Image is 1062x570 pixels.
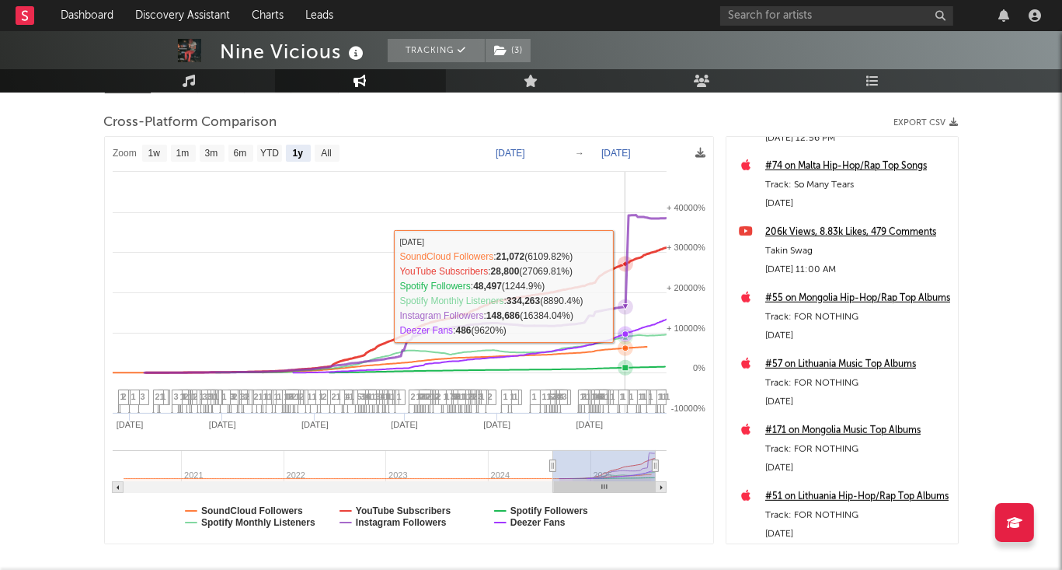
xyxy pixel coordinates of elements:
span: 1 [189,392,193,401]
span: 1 [244,392,249,401]
span: 2 [488,392,493,401]
span: 1 [605,392,610,401]
span: 1 [532,392,537,401]
div: [DATE] [765,194,950,213]
span: 1 [639,392,643,401]
span: 2 [332,392,336,401]
span: 2 [411,392,416,401]
span: 1 [658,392,663,401]
span: 1 [620,392,625,401]
span: 1 [385,392,389,401]
span: Cross-Platform Comparison [104,114,277,132]
span: 1 [214,392,218,401]
span: 2 [552,392,556,401]
div: Track: FOR NOTHING [765,308,950,327]
div: Track: FOR NOTHING [765,440,950,459]
span: 1 [444,392,448,401]
text: 1w [148,149,160,159]
text: + 40000% [667,203,705,212]
div: [DATE] 11:00 AM [765,261,950,279]
span: 1 [374,392,379,401]
text: + 10000% [667,323,705,333]
span: 1 [514,392,518,401]
span: 2 [254,392,259,401]
span: 7 [450,392,454,401]
text: 1y [292,149,303,159]
text: [DATE] [391,420,418,429]
text: 6m [233,149,246,159]
text: Spotify Followers [510,505,587,516]
span: 1 [379,392,384,401]
div: [DATE] [765,327,950,345]
span: 16 [362,392,371,401]
div: #51 on Lithuania Hip-Hop/Rap Top Albums [765,488,950,506]
span: 1 [268,392,273,401]
text: Zoom [113,149,137,159]
span: 1 [222,392,227,401]
span: 1 [649,392,653,401]
span: 1 [467,392,472,401]
a: #55 on Mongolia Hip-Hop/Rap Top Albums [765,289,950,308]
text: [DATE] [301,420,329,429]
text: [DATE] [576,420,603,429]
text: 0% [693,363,705,372]
span: 1 [510,392,515,401]
div: [DATE] [765,459,950,477]
span: 1 [180,392,185,401]
span: 1 [277,392,282,401]
span: 1 [371,392,376,401]
text: Instagram Followers [355,517,446,528]
div: #74 on Malta Hip-Hop/Rap Top Songs [765,157,950,176]
a: #57 on Lithuania Music Top Albums [765,355,950,374]
a: 206k Views, 8.83k Likes, 479 Comments [765,223,950,242]
span: 1 [312,392,317,401]
span: 1 [397,392,402,401]
span: 1 [430,392,435,401]
span: ( 3 ) [485,39,531,62]
text: [DATE] [208,420,235,429]
text: Spotify Monthly Listeners [201,517,315,528]
span: 39 [451,392,461,401]
div: Nine Vicious [221,39,368,65]
div: Track: FOR NOTHING [765,506,950,525]
span: 1 [587,392,591,401]
text: + 30000% [667,243,705,252]
span: 1 [461,392,465,401]
span: 1 [391,392,395,401]
span: 1 [663,392,667,401]
span: 3 [562,392,567,401]
div: Takin Swag [765,242,950,261]
span: 2 [300,392,305,401]
div: [DATE] [765,393,950,411]
span: 1 [263,392,268,401]
text: All [321,149,331,159]
span: 13 [284,392,294,401]
span: 4 [381,392,385,401]
span: 3 [141,392,145,401]
span: 2 [155,392,160,401]
span: 1 [666,392,670,401]
span: 5 [357,392,362,401]
text: + 20000% [667,283,705,292]
span: 1 [547,392,552,401]
span: 1 [259,392,263,401]
span: 1 [336,392,341,401]
text: [DATE] [601,148,631,159]
text: SoundCloud Followers [201,505,303,516]
span: 12 [432,392,441,401]
a: #171 on Mongolia Music Top Albums [765,421,950,440]
text: [DATE] [483,420,510,429]
text: YTD [259,149,278,159]
div: Track: FOR NOTHING [765,374,950,393]
span: 4 [559,392,564,401]
button: Export CSV [894,118,959,128]
span: 1 [319,392,324,401]
span: 1 [200,392,204,401]
span: 1 [239,392,244,401]
button: (3) [486,39,531,62]
span: 3 [174,392,179,401]
span: 32 [553,392,562,401]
